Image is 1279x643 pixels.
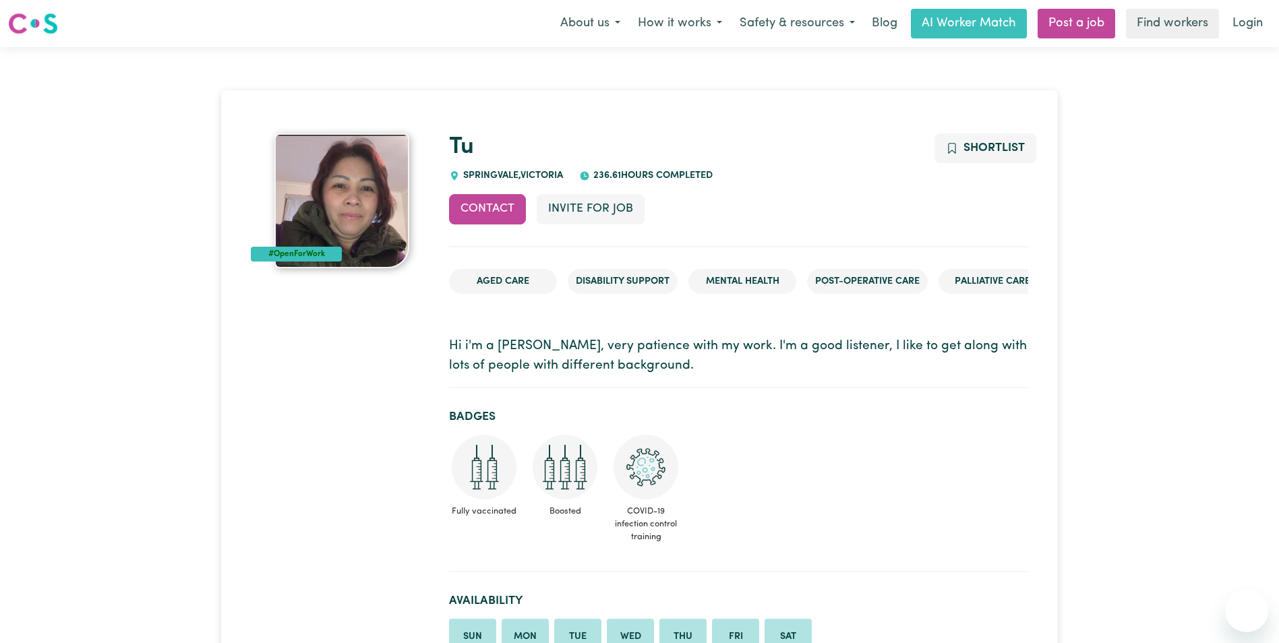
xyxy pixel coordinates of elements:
[1224,9,1271,38] a: Login
[251,247,342,262] div: #OpenForWork
[934,133,1036,163] button: Add to shortlist
[8,11,58,36] img: Careseekers logo
[688,269,796,295] li: Mental Health
[537,194,645,224] button: Invite for Job
[1225,589,1268,632] iframe: Button to launch messaging window
[449,499,519,523] span: Fully vaccinated
[731,9,864,38] button: Safety & resources
[963,142,1025,154] span: Shortlist
[449,594,1028,608] h2: Availability
[530,499,600,523] span: Boosted
[533,435,597,499] img: Care and support worker has received booster dose of COVID-19 vaccination
[614,435,678,499] img: CS Academy: COVID-19 Infection Control Training course completed
[452,435,516,499] img: Care and support worker has received 2 doses of COVID-19 vaccine
[864,9,905,38] a: Blog
[449,135,474,159] a: Tu
[552,9,629,38] button: About us
[590,171,713,181] span: 236.61 hours completed
[611,499,681,549] span: COVID-19 infection control training
[251,133,433,268] a: Tu's profile picture'#OpenForWork
[1038,9,1115,38] a: Post a job
[449,410,1028,424] h2: Badges
[449,194,526,224] button: Contact
[460,171,563,181] span: SPRINGVALE , Victoria
[939,269,1046,295] li: Palliative care
[807,269,928,295] li: Post-operative care
[449,337,1028,376] p: Hi i'm a [PERSON_NAME], very patience with my work. I'm a good listener, I like to get along with...
[449,269,557,295] li: Aged Care
[568,269,678,295] li: Disability Support
[629,9,731,38] button: How it works
[8,8,58,39] a: Careseekers logo
[911,9,1027,38] a: AI Worker Match
[274,133,409,268] img: Tu
[1126,9,1219,38] a: Find workers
